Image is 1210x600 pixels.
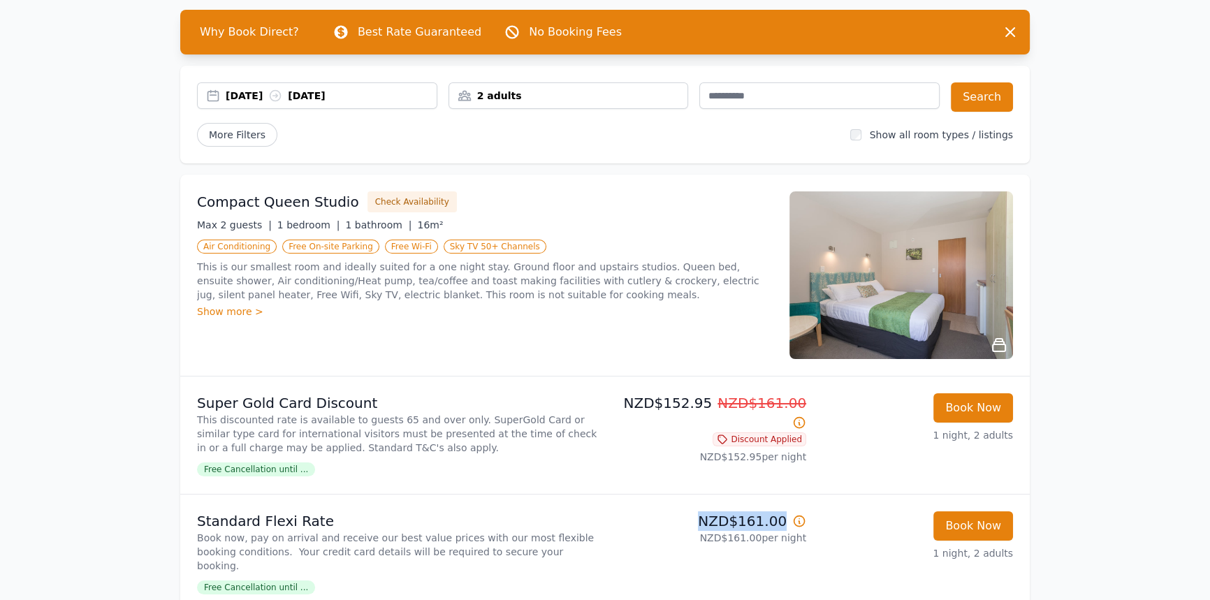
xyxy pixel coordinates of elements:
[197,123,277,147] span: More Filters
[611,511,806,531] p: NZD$161.00
[197,240,277,254] span: Air Conditioning
[717,395,806,411] span: NZD$161.00
[197,580,315,594] span: Free Cancellation until ...
[358,24,481,41] p: Best Rate Guaranteed
[817,546,1013,560] p: 1 night, 2 adults
[713,432,806,446] span: Discount Applied
[449,89,688,103] div: 2 adults
[870,129,1013,140] label: Show all room types / listings
[282,240,379,254] span: Free On-site Parking
[611,531,806,545] p: NZD$161.00 per night
[611,450,806,464] p: NZD$152.95 per night
[933,511,1013,541] button: Book Now
[529,24,622,41] p: No Booking Fees
[189,18,310,46] span: Why Book Direct?
[951,82,1013,112] button: Search
[197,305,773,319] div: Show more >
[933,393,1013,423] button: Book Now
[611,393,806,432] p: NZD$152.95
[817,428,1013,442] p: 1 night, 2 adults
[197,462,315,476] span: Free Cancellation until ...
[367,191,457,212] button: Check Availability
[197,192,359,212] h3: Compact Queen Studio
[197,393,599,413] p: Super Gold Card Discount
[417,219,443,231] span: 16m²
[197,260,773,302] p: This is our smallest room and ideally suited for a one night stay. Ground floor and upstairs stud...
[226,89,437,103] div: [DATE] [DATE]
[197,511,599,531] p: Standard Flexi Rate
[277,219,340,231] span: 1 bedroom |
[345,219,411,231] span: 1 bathroom |
[197,219,272,231] span: Max 2 guests |
[197,413,599,455] p: This discounted rate is available to guests 65 and over only. SuperGold Card or similar type card...
[385,240,438,254] span: Free Wi-Fi
[444,240,546,254] span: Sky TV 50+ Channels
[197,531,599,573] p: Book now, pay on arrival and receive our best value prices with our most flexible booking conditi...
